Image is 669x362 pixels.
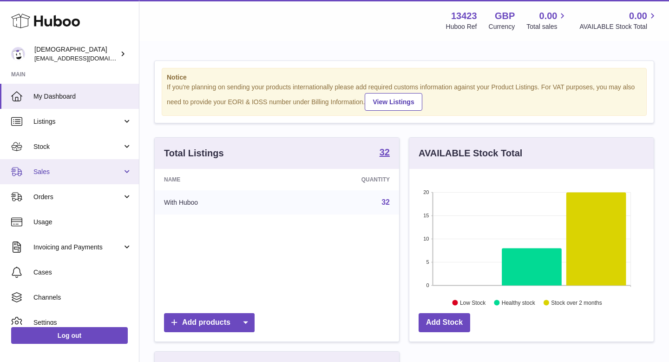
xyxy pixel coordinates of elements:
[33,268,132,277] span: Cases
[33,117,122,126] span: Listings
[423,213,429,218] text: 15
[11,47,25,61] img: olgazyuz@outlook.com
[33,243,122,252] span: Invoicing and Payments
[33,142,122,151] span: Stock
[551,299,602,306] text: Stock over 2 months
[33,218,132,227] span: Usage
[167,73,642,82] strong: Notice
[34,54,137,62] span: [EMAIL_ADDRESS][DOMAIN_NAME]
[423,236,429,241] text: 10
[526,10,568,31] a: 0.00 Total sales
[460,299,486,306] text: Low Stock
[33,193,122,201] span: Orders
[155,190,283,215] td: With Huboo
[579,22,658,31] span: AVAILABLE Stock Total
[629,10,647,22] span: 0.00
[167,83,642,111] div: If you're planning on sending your products internationally please add required customs informati...
[426,259,429,265] text: 5
[381,198,390,206] a: 32
[33,318,132,327] span: Settings
[579,10,658,31] a: 0.00 AVAILABLE Stock Total
[164,313,255,332] a: Add products
[34,45,118,63] div: [DEMOGRAPHIC_DATA]
[446,22,477,31] div: Huboo Ref
[380,147,390,159] a: 32
[495,10,515,22] strong: GBP
[526,22,568,31] span: Total sales
[33,168,122,176] span: Sales
[539,10,557,22] span: 0.00
[502,299,536,306] text: Healthy stock
[426,282,429,288] text: 0
[451,10,477,22] strong: 13423
[164,147,224,160] h3: Total Listings
[33,293,132,302] span: Channels
[380,147,390,157] strong: 32
[283,169,399,190] th: Quantity
[489,22,515,31] div: Currency
[419,313,470,332] a: Add Stock
[423,189,429,195] text: 20
[419,147,522,160] h3: AVAILABLE Stock Total
[11,327,128,344] a: Log out
[155,169,283,190] th: Name
[365,93,422,111] a: View Listings
[33,92,132,101] span: My Dashboard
